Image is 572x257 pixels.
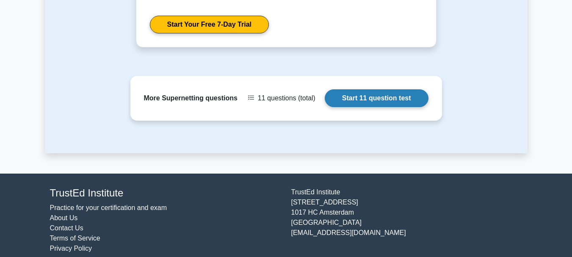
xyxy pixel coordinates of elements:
a: Privacy Policy [50,245,92,252]
a: Start 11 question test [325,89,428,107]
div: TrustEd Institute [STREET_ADDRESS] 1017 HC Amsterdam [GEOGRAPHIC_DATA] [EMAIL_ADDRESS][DOMAIN_NAME] [286,187,528,254]
a: About Us [50,214,78,221]
h4: TrustEd Institute [50,187,281,199]
a: Terms of Service [50,235,100,242]
a: Contact Us [50,224,83,232]
a: Practice for your certification and exam [50,204,167,211]
a: Start Your Free 7-Day Trial [150,16,269,33]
